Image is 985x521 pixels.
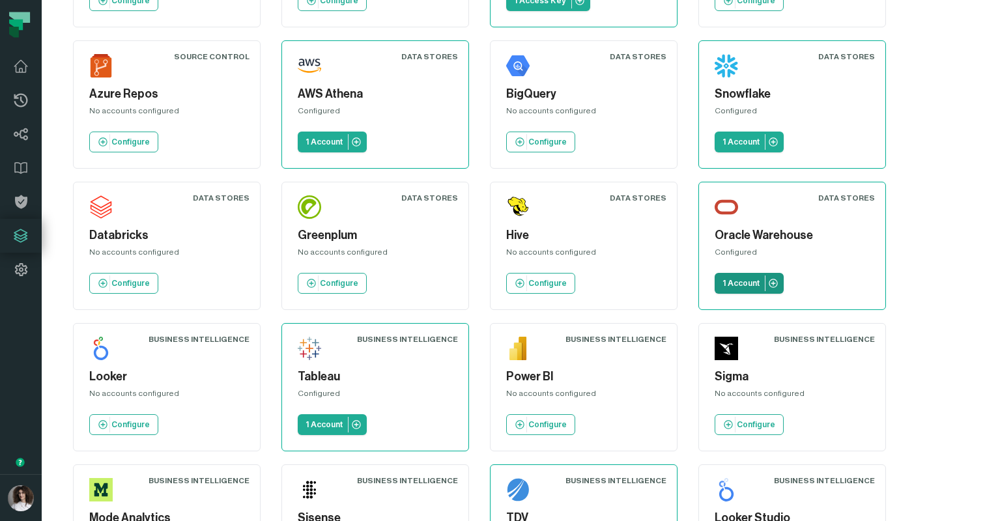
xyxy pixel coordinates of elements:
a: Configure [506,414,575,435]
div: Business Intelligence [774,334,875,345]
div: Configured [715,106,870,121]
p: Configure [111,278,150,289]
img: Mode Analytics [89,478,113,501]
div: Configured [298,388,453,404]
img: Sigma [715,337,738,360]
h5: Tableau [298,368,453,386]
a: 1 Account [298,414,367,435]
img: Power BI [506,337,530,360]
p: Configure [528,137,567,147]
a: 1 Account [298,132,367,152]
img: AWS Athena [298,54,321,77]
img: avatar of Aluma Gelbard [8,485,34,511]
p: Configure [528,419,567,430]
img: Greenplum [298,195,321,219]
div: No accounts configured [506,388,661,404]
div: Tooltip anchor [14,457,26,468]
img: Hive [506,195,530,219]
img: Oracle Warehouse [715,195,738,219]
img: Snowflake [715,54,738,77]
div: Data Stores [193,193,250,203]
h5: Azure Repos [89,85,244,103]
div: No accounts configured [506,106,661,121]
div: Data Stores [818,51,875,62]
h5: Snowflake [715,85,870,103]
div: Data Stores [401,193,458,203]
div: No accounts configured [89,106,244,121]
div: No accounts configured [715,388,870,404]
h5: Databricks [89,227,244,244]
div: No accounts configured [89,388,244,404]
img: TDV [506,478,530,501]
img: BigQuery [506,54,530,77]
h5: AWS Athena [298,85,453,103]
h5: Sigma [715,368,870,386]
h5: Power BI [506,368,661,386]
div: Business Intelligence [357,475,458,486]
p: 1 Account [722,278,760,289]
p: Configure [111,137,150,147]
h5: Oracle Warehouse [715,227,870,244]
div: No accounts configured [506,247,661,262]
img: Databricks [89,195,113,219]
a: Configure [89,273,158,294]
img: Tableau [298,337,321,360]
img: Sisense [298,478,321,501]
div: No accounts configured [89,247,244,262]
p: 1 Account [722,137,760,147]
div: Business Intelligence [149,334,250,345]
div: Configured [715,247,870,262]
div: Configured [298,106,453,121]
a: Configure [715,414,784,435]
a: Configure [89,414,158,435]
div: Business Intelligence [774,475,875,486]
div: Business Intelligence [357,334,458,345]
div: Source Control [174,51,250,62]
img: Looker Studio [715,478,738,501]
p: Configure [528,278,567,289]
h5: Looker [89,368,244,386]
div: Data Stores [610,193,666,203]
h5: Greenplum [298,227,453,244]
p: Configure [320,278,358,289]
a: 1 Account [715,273,784,294]
p: Configure [737,419,775,430]
div: Business Intelligence [565,475,666,486]
div: Business Intelligence [149,475,250,486]
a: 1 Account [715,132,784,152]
p: 1 Account [306,419,343,430]
a: Configure [89,132,158,152]
div: Data Stores [610,51,666,62]
p: 1 Account [306,137,343,147]
img: Looker [89,337,113,360]
img: Azure Repos [89,54,113,77]
div: No accounts configured [298,247,453,262]
div: Data Stores [818,193,875,203]
h5: Hive [506,227,661,244]
div: Data Stores [401,51,458,62]
a: Configure [506,273,575,294]
div: Business Intelligence [565,334,666,345]
a: Configure [298,273,367,294]
p: Configure [111,419,150,430]
a: Configure [506,132,575,152]
h5: BigQuery [506,85,661,103]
